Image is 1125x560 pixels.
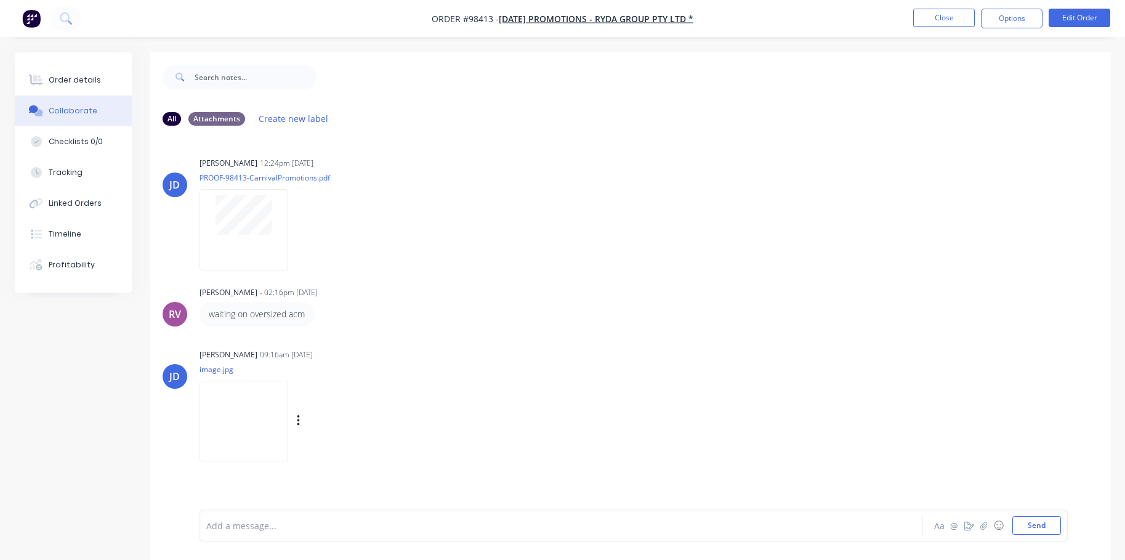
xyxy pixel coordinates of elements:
[49,105,97,116] div: Collaborate
[991,518,1006,533] button: ☺
[932,518,947,533] button: Aa
[981,9,1042,28] button: Options
[188,112,245,126] div: Attachments
[15,219,132,250] button: Timeline
[169,369,180,384] div: JD
[913,9,975,27] button: Close
[209,308,305,320] p: waiting on oversized acm
[260,158,313,169] div: 12:24pm [DATE]
[195,65,317,89] input: Search notes...
[200,158,257,169] div: [PERSON_NAME]
[947,518,962,533] button: @
[49,198,102,209] div: Linked Orders
[15,126,132,157] button: Checklists 0/0
[49,259,95,270] div: Profitability
[15,65,132,95] button: Order details
[260,287,318,298] div: - 02:16pm [DATE]
[49,167,83,178] div: Tracking
[169,307,181,322] div: RV
[1012,516,1061,535] button: Send
[260,349,313,360] div: 09:16am [DATE]
[49,229,81,240] div: Timeline
[15,95,132,126] button: Collaborate
[49,75,101,86] div: Order details
[1049,9,1110,27] button: Edit Order
[163,112,181,126] div: All
[15,188,132,219] button: Linked Orders
[252,110,335,127] button: Create new label
[22,9,41,28] img: Factory
[200,287,257,298] div: [PERSON_NAME]
[49,136,103,147] div: Checklists 0/0
[499,13,693,25] a: [DATE] Promotions - Ryda Group Pty Ltd *
[15,250,132,280] button: Profitability
[200,172,330,183] p: PROOF-98413-CarnivalPromotions.pdf
[200,364,425,375] p: image.jpg
[169,177,180,192] div: JD
[200,349,257,360] div: [PERSON_NAME]
[15,157,132,188] button: Tracking
[432,13,499,25] span: Order #98413 -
